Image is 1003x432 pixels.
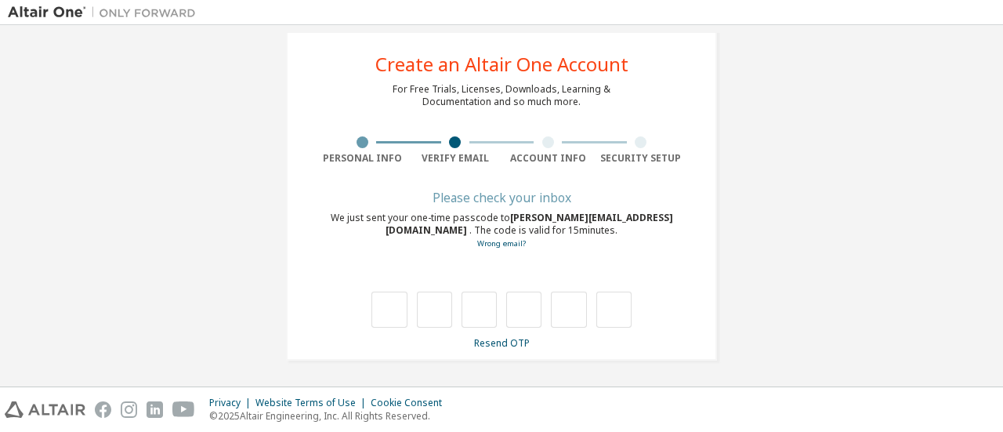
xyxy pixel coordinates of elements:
[409,152,502,165] div: Verify Email
[172,401,195,418] img: youtube.svg
[95,401,111,418] img: facebook.svg
[209,397,255,409] div: Privacy
[316,212,687,250] div: We just sent your one-time passcode to . The code is valid for 15 minutes.
[121,401,137,418] img: instagram.svg
[477,238,526,249] a: Go back to the registration form
[316,193,687,202] div: Please check your inbox
[393,83,610,108] div: For Free Trials, Licenses, Downloads, Learning & Documentation and so much more.
[474,336,530,350] a: Resend OTP
[501,152,595,165] div: Account Info
[255,397,371,409] div: Website Terms of Use
[386,211,673,237] span: [PERSON_NAME][EMAIL_ADDRESS][DOMAIN_NAME]
[5,401,85,418] img: altair_logo.svg
[209,409,451,423] p: © 2025 Altair Engineering, Inc. All Rights Reserved.
[8,5,204,20] img: Altair One
[595,152,688,165] div: Security Setup
[375,55,628,74] div: Create an Altair One Account
[147,401,163,418] img: linkedin.svg
[316,152,409,165] div: Personal Info
[371,397,451,409] div: Cookie Consent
